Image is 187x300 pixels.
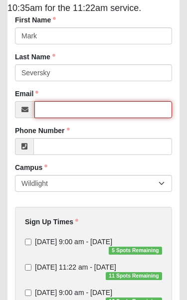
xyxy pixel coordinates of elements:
[106,272,162,280] span: 11 Spots Remaining
[109,247,162,255] span: 5 Spots Remaining
[15,52,55,62] label: Last Name
[25,239,31,245] input: [DATE] 9:00 am - [DATE]5 Spots Remaining
[25,264,31,271] input: [DATE] 11:22 am - [DATE]11 Spots Remaining
[35,238,112,246] span: [DATE] 9:00 am - [DATE]
[25,290,31,296] input: [DATE] 9:00 am - [DATE]16 Spots Remaining
[25,217,78,227] label: Sign Up Times
[15,89,38,99] label: Email
[15,126,70,136] label: Phone Number
[15,15,56,25] label: First Name
[15,162,47,172] label: Campus
[35,263,116,271] span: [DATE] 11:22 am - [DATE]
[35,289,112,297] span: [DATE] 9:00 am - [DATE]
